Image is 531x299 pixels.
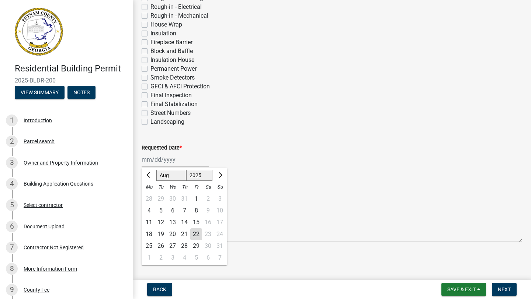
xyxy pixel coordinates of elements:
div: Monday, August 25, 2025 [143,240,155,252]
div: 22 [190,228,202,240]
div: 31 [178,193,190,205]
div: 1 [6,115,18,126]
div: Monday, July 28, 2025 [143,193,155,205]
button: Next [492,283,517,296]
span: Next [498,286,511,292]
div: Tu [155,181,167,193]
div: Tuesday, August 5, 2025 [155,205,167,217]
div: Sa [202,181,214,193]
div: 5 [6,199,18,211]
div: More Information Form [24,266,77,271]
div: 4 [143,205,155,217]
div: 7 [6,242,18,253]
div: 15 [190,217,202,228]
div: 8 [6,263,18,275]
select: Select month [156,170,186,181]
div: 29 [190,240,202,252]
wm-modal-confirm: Summary [15,90,65,96]
div: 18 [143,228,155,240]
div: Friday, August 8, 2025 [190,205,202,217]
div: Monday, August 11, 2025 [143,217,155,228]
div: Contractor Not Registered [24,245,84,250]
div: Thursday, July 31, 2025 [178,193,190,205]
label: Permanent Power [150,64,197,73]
button: Notes [67,86,96,99]
select: Select year [186,170,213,181]
div: 8 [190,205,202,217]
label: Final Inspection [150,91,192,100]
label: Fireplace Barrier [150,38,192,47]
div: 4 [178,252,190,264]
div: Fr [190,181,202,193]
div: Wednesday, August 27, 2025 [167,240,178,252]
div: 2 [155,252,167,264]
div: Tuesday, August 12, 2025 [155,217,167,228]
button: View Summary [15,86,65,99]
button: Next month [215,169,224,181]
label: Rough-in - Electrical [150,3,202,11]
div: Building Application Questions [24,181,93,186]
div: 27 [167,240,178,252]
label: Final Stabilization [150,100,198,109]
wm-modal-confirm: Notes [67,90,96,96]
div: 28 [143,193,155,205]
div: Tuesday, August 19, 2025 [155,228,167,240]
div: Document Upload [24,224,65,229]
div: 12 [155,217,167,228]
div: County Fee [24,287,49,292]
label: Street Numbers [150,109,191,117]
button: Save & Exit [441,283,486,296]
div: Parcel search [24,139,55,144]
label: Rough-in - Mechanical [150,11,208,20]
h4: Residential Building Permit [15,63,127,74]
div: Su [214,181,226,193]
div: 25 [143,240,155,252]
div: 3 [6,157,18,169]
label: Smoke Detectors [150,73,195,82]
div: Thursday, August 28, 2025 [178,240,190,252]
div: Friday, August 15, 2025 [190,217,202,228]
div: Tuesday, September 2, 2025 [155,252,167,264]
div: 6 [167,205,178,217]
div: 2 [6,136,18,147]
label: Insulation House [150,56,194,64]
div: Owner and Property Information [24,160,98,165]
div: Thursday, August 21, 2025 [178,228,190,240]
div: Wednesday, August 20, 2025 [167,228,178,240]
label: Block and Baffle [150,47,193,56]
div: Th [178,181,190,193]
div: 3 [167,252,178,264]
label: House Wrap [150,20,182,29]
div: Monday, September 1, 2025 [143,252,155,264]
div: 1 [190,193,202,205]
div: 29 [155,193,167,205]
div: 9 [6,284,18,296]
div: 4 [6,178,18,190]
div: Friday, September 5, 2025 [190,252,202,264]
div: 14 [178,217,190,228]
div: Thursday, September 4, 2025 [178,252,190,264]
span: 2025-BLDR-200 [15,77,118,84]
div: Monday, August 18, 2025 [143,228,155,240]
label: Insulation [150,29,176,38]
div: 11 [143,217,155,228]
div: 20 [167,228,178,240]
div: Tuesday, July 29, 2025 [155,193,167,205]
div: Wednesday, August 13, 2025 [167,217,178,228]
label: Landscaping [150,117,184,126]
div: 21 [178,228,190,240]
div: 28 [178,240,190,252]
div: Mo [143,181,155,193]
div: Monday, August 4, 2025 [143,205,155,217]
div: 19 [155,228,167,240]
div: 7 [178,205,190,217]
button: Back [147,283,172,296]
div: We [167,181,178,193]
button: Previous month [145,169,153,181]
label: Requested Date [142,145,182,151]
div: Wednesday, August 6, 2025 [167,205,178,217]
div: Wednesday, September 3, 2025 [167,252,178,264]
div: 6 [6,221,18,232]
div: Thursday, August 7, 2025 [178,205,190,217]
span: Back [153,286,166,292]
